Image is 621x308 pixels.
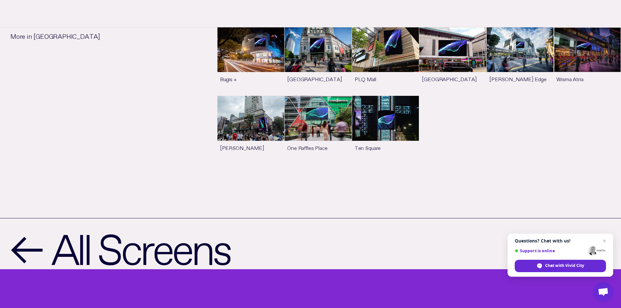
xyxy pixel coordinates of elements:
[594,282,613,301] div: Open chat
[51,224,230,264] span: All Screens
[545,263,584,269] span: Chat with Vivid City
[515,260,606,272] div: Chat with Vivid City
[515,238,606,243] span: Questions? Chat with us!
[600,237,608,245] span: Close chat
[515,248,586,253] span: Support is online
[10,224,41,264] span: ←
